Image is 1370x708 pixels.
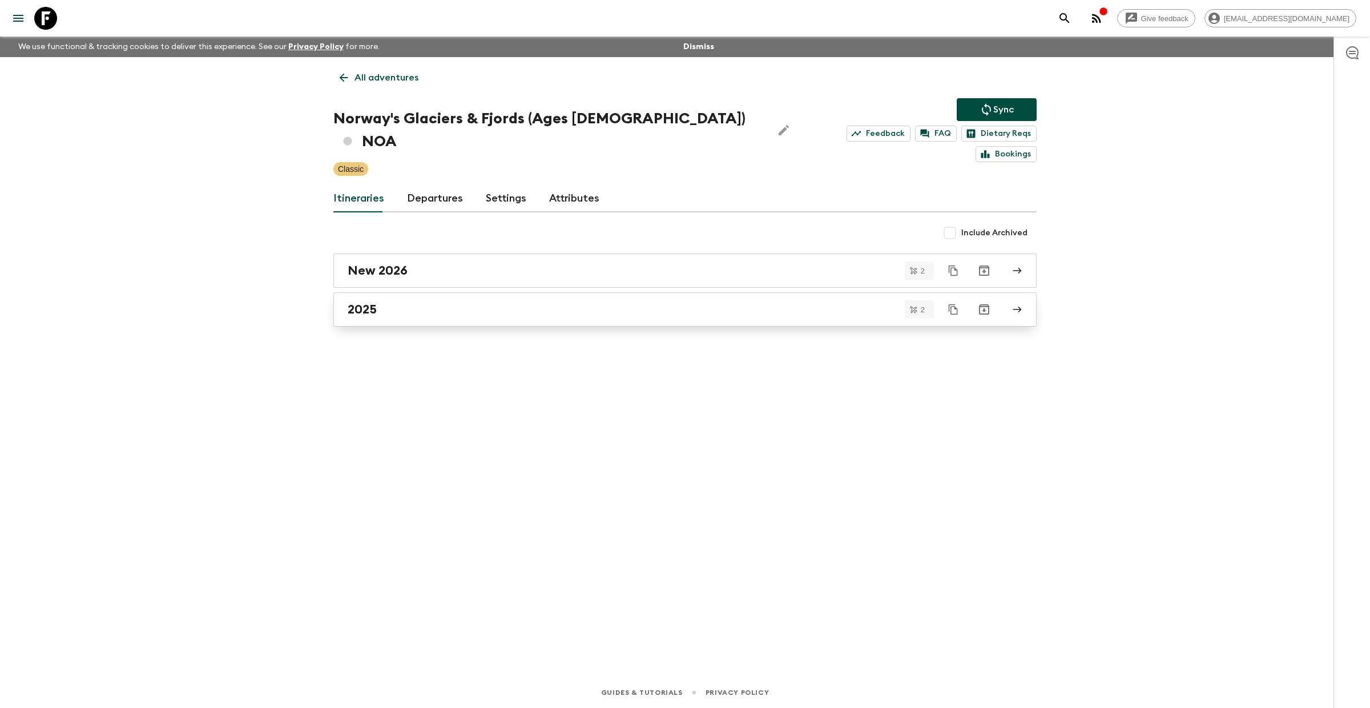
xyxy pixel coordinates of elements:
[14,37,384,57] p: We use functional & tracking cookies to deliver this experience. See our for more.
[7,7,30,30] button: menu
[549,185,599,212] a: Attributes
[348,302,377,317] h2: 2025
[961,126,1037,142] a: Dietary Reqs
[333,66,425,89] a: All adventures
[1053,7,1076,30] button: search adventures
[333,292,1037,327] a: 2025
[993,103,1014,116] p: Sync
[486,185,526,212] a: Settings
[338,163,364,175] p: Classic
[407,185,463,212] a: Departures
[961,227,1027,239] span: Include Archived
[333,254,1037,288] a: New 2026
[1204,9,1356,27] div: [EMAIL_ADDRESS][DOMAIN_NAME]
[333,185,384,212] a: Itineraries
[772,107,795,153] button: Edit Adventure Title
[914,306,932,313] span: 2
[348,263,408,278] h2: New 2026
[706,686,769,699] a: Privacy Policy
[914,267,932,275] span: 2
[957,98,1037,121] button: Sync adventure departures to the booking engine
[1218,14,1356,23] span: [EMAIL_ADDRESS][DOMAIN_NAME]
[1117,9,1195,27] a: Give feedback
[976,146,1037,162] a: Bookings
[847,126,910,142] a: Feedback
[354,71,418,85] p: All adventures
[680,39,717,55] button: Dismiss
[915,126,957,142] a: FAQ
[973,298,996,321] button: Archive
[943,299,964,320] button: Duplicate
[333,107,763,153] h1: Norway's Glaciers & Fjords (Ages [DEMOGRAPHIC_DATA]) NOA
[601,686,683,699] a: Guides & Tutorials
[943,260,964,281] button: Duplicate
[973,259,996,282] button: Archive
[1135,14,1195,23] span: Give feedback
[288,43,344,51] a: Privacy Policy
